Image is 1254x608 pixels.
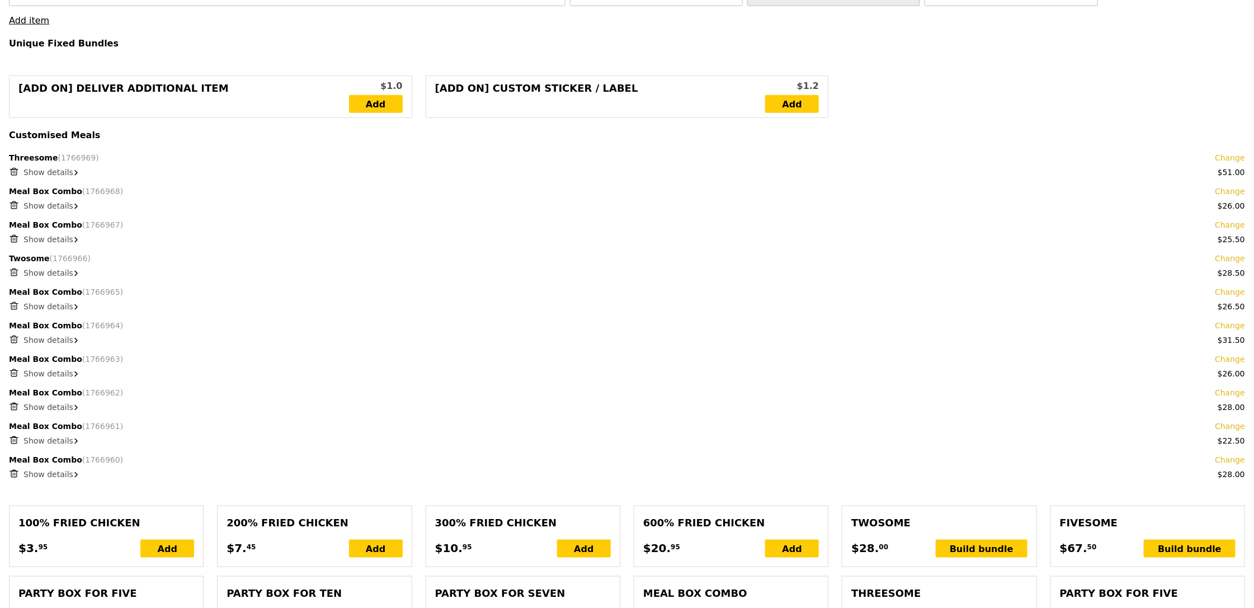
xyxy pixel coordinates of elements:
div: Meal Box Combo [9,354,1245,365]
div: $25.50 [1218,234,1245,245]
span: $20. [643,540,671,557]
div: Party Box for Five [18,586,194,601]
span: 45 [247,543,256,552]
div: $1.2 [765,79,819,93]
a: Change [1215,320,1245,331]
div: Threesome [851,586,1027,601]
div: Add [557,540,611,558]
span: 50 [1087,543,1097,552]
span: $67. [1060,540,1087,557]
a: Add [349,95,403,113]
span: (1766969) [58,153,98,162]
div: Party Box for Seven [435,586,611,601]
div: Meal Box Combo [9,421,1245,432]
span: 00 [879,543,889,552]
span: $7. [227,540,246,557]
span: (1766966) [50,254,91,263]
a: Add item [9,15,49,26]
div: Party Box for Five [1060,586,1236,601]
div: 200% Fried Chicken [227,515,402,531]
span: Show details [23,268,73,277]
h4: Unique Fixed Bundles [9,38,1245,49]
span: (1766961) [82,422,123,431]
span: Show details [23,369,73,378]
div: Meal Box Combo [9,387,1245,398]
span: (1766968) [82,187,123,196]
span: Show details [23,201,73,210]
a: Change [1215,152,1245,163]
div: $28.00 [1218,402,1245,413]
a: Change [1215,421,1245,432]
a: Change [1215,454,1245,465]
h4: Customised Meals [9,130,1245,140]
div: $28.50 [1218,267,1245,279]
a: Change [1215,186,1245,197]
div: $51.00 [1218,167,1245,178]
div: Meal Box Combo [9,320,1245,331]
div: $22.50 [1218,435,1245,446]
div: Twosome [9,253,1245,264]
div: Meal Box Combo [9,286,1245,298]
span: $3. [18,540,38,557]
div: Add [765,540,819,558]
span: 95 [38,543,48,552]
div: [Add on] Custom Sticker / Label [435,81,766,113]
a: Change [1215,387,1245,398]
div: [Add on] Deliver Additional Item [18,81,349,113]
div: Meal Box Combo [643,586,819,601]
div: Fivesome [1060,515,1236,531]
span: Show details [23,235,73,244]
a: Change [1215,354,1245,365]
div: Build bundle [936,540,1027,558]
span: $10. [435,540,463,557]
div: Threesome [9,152,1245,163]
div: Meal Box Combo [9,219,1245,230]
span: Show details [23,336,73,345]
span: Show details [23,436,73,445]
div: Party Box for Ten [227,586,402,601]
span: Show details [23,302,73,311]
div: Add [140,540,194,558]
span: 95 [671,543,680,552]
div: 300% Fried Chicken [435,515,611,531]
div: 100% Fried Chicken [18,515,194,531]
span: Show details [23,403,73,412]
span: 95 [463,543,472,552]
span: (1766960) [82,455,123,464]
span: $28. [851,540,879,557]
a: Change [1215,253,1245,264]
span: (1766965) [82,287,123,296]
span: (1766964) [82,321,123,330]
div: $26.00 [1218,200,1245,211]
div: Meal Box Combo [9,454,1245,465]
span: (1766962) [82,388,123,397]
div: Add [349,540,403,558]
div: $1.0 [349,79,403,93]
span: (1766967) [82,220,123,229]
a: Change [1215,219,1245,230]
div: Build bundle [1144,540,1236,558]
div: $26.00 [1218,368,1245,379]
span: Show details [23,470,73,479]
div: Meal Box Combo [9,186,1245,197]
div: Twosome [851,515,1027,531]
a: Add [765,95,819,113]
div: $31.50 [1218,334,1245,346]
div: $28.00 [1218,469,1245,480]
span: (1766963) [82,355,123,364]
a: Change [1215,286,1245,298]
span: Show details [23,168,73,177]
div: $26.50 [1218,301,1245,312]
div: 600% Fried Chicken [643,515,819,531]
